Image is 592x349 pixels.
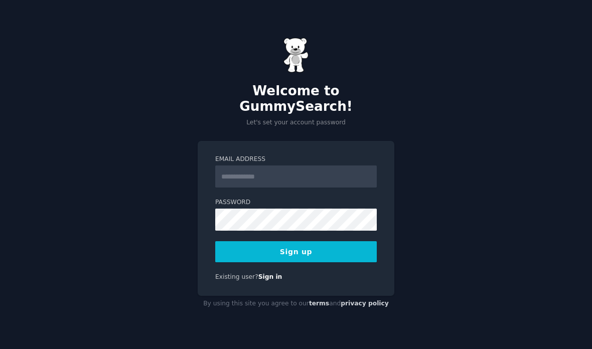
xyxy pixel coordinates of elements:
div: By using this site you agree to our and [198,296,394,312]
p: Let's set your account password [198,118,394,127]
button: Sign up [215,241,377,262]
a: privacy policy [341,300,389,307]
h2: Welcome to GummySearch! [198,83,394,115]
a: terms [309,300,329,307]
span: Existing user? [215,273,258,280]
a: Sign in [258,273,282,280]
label: Email Address [215,155,377,164]
img: Gummy Bear [283,38,309,73]
label: Password [215,198,377,207]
